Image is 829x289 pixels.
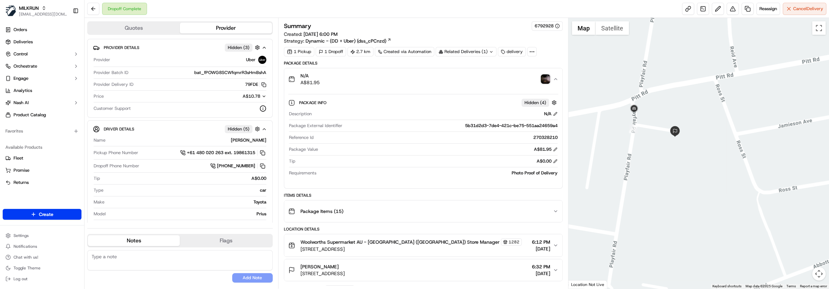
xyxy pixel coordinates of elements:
[284,234,562,257] button: Woolworths Supermarket AU - [GEOGRAPHIC_DATA] ([GEOGRAPHIC_DATA]) Store Manager1282[STREET_ADDRES...
[104,126,134,132] span: Driver Details
[108,211,266,217] div: Prius
[14,27,27,33] span: Orders
[3,97,81,108] button: Nash AI
[94,163,139,169] span: Dropoff Phone Number
[3,252,81,262] button: Chat with us!
[94,93,104,99] span: Price
[541,74,550,84] img: photo_proof_of_delivery image
[19,11,67,17] button: [EMAIL_ADDRESS][DOMAIN_NAME]
[284,193,563,198] div: Items Details
[14,265,41,271] span: Toggle Theme
[535,23,560,29] button: 6792928
[544,111,558,117] div: N/A
[180,149,266,156] button: +61 480 020 263 ext. 19861315
[3,37,81,47] a: Deliveries
[14,65,26,77] img: 4281594248423_2fcf9dad9f2a874258b8_72.png
[94,81,133,88] span: Provider Delivery ID
[94,211,106,217] span: Model
[94,70,128,76] span: Provider Batch ID
[746,284,782,288] span: Map data ©2025 Google
[572,21,595,35] button: Show street map
[3,165,81,176] button: Promise
[88,235,180,246] button: Notes
[300,239,499,245] span: Woolworths Supermarket AU - [GEOGRAPHIC_DATA] ([GEOGRAPHIC_DATA]) Store Manager
[436,47,496,56] div: Related Deliveries (1)
[3,153,81,164] button: Fleet
[306,38,391,44] a: Dynamic - (DD + Uber) (dss_cPCnzd)
[7,7,20,20] img: Nash
[14,75,28,81] span: Engage
[94,105,131,112] span: Customer Support
[60,123,74,128] span: [DATE]
[570,280,592,289] img: Google
[568,280,607,289] div: Location Not Live
[210,162,266,170] a: [PHONE_NUMBER]
[812,267,826,281] button: Map camera controls
[21,123,55,128] span: [PERSON_NAME]
[299,100,328,105] span: Package Info
[56,105,58,110] span: •
[712,284,741,289] button: Keyboard shortcuts
[289,170,316,176] span: Requirements
[800,284,827,288] a: Report a map error
[532,270,550,277] span: [DATE]
[786,284,796,288] a: Terms (opens in new tab)
[303,31,338,37] span: [DATE] 6:00 PM
[115,67,123,75] button: Start new chat
[107,199,266,205] div: Toyota
[93,123,267,135] button: Driver DetailsHidden (5)
[284,31,338,38] span: Created:
[289,111,312,117] span: Description
[93,42,267,53] button: Provider DetailsHidden (3)
[3,274,81,284] button: Log out
[14,151,52,158] span: Knowledge Base
[187,150,255,156] span: +61 480 020 263 ext. 19861315
[7,65,19,77] img: 1736555255976-a54dd68f-1ca7-489b-9aae-adbdc363a1c4
[94,187,103,193] span: Type
[532,239,550,245] span: 6:12 PM
[14,233,29,238] span: Settings
[94,137,105,143] span: Name
[67,168,82,173] span: Pylon
[498,47,526,56] div: delivery
[289,135,314,141] span: Reference Id
[94,175,100,182] span: Tip
[3,61,81,72] button: Orchestrate
[3,263,81,273] button: Toggle Theme
[19,5,39,11] button: MILKRUN
[7,117,18,127] img: Ben Goodger
[532,245,550,252] span: [DATE]
[14,63,37,69] span: Orchestrate
[3,177,81,188] button: Returns
[316,135,558,141] div: 270328210
[246,57,255,63] span: Uber
[5,167,79,173] a: Promise
[284,23,311,29] h3: Summary
[88,23,180,33] button: Quotes
[60,105,74,110] span: [DATE]
[284,61,563,66] div: Package Details
[521,98,558,107] button: Hidden (4)
[103,175,266,182] div: A$0.00
[289,123,342,129] span: Package External Identifier
[105,87,123,95] button: See all
[14,155,23,161] span: Fleet
[3,73,81,84] button: Engage
[537,158,558,164] div: A$0.00
[194,70,266,76] span: bat_fPOWG8SCWfqmrR3sHmBshA
[228,126,249,132] span: Hidden ( 5 )
[106,187,266,193] div: car
[375,47,434,56] a: Created via Automation
[94,150,138,156] span: Pickup Phone Number
[14,276,27,282] span: Log out
[525,100,546,106] span: Hidden ( 4 )
[14,100,29,106] span: Nash AI
[3,24,81,35] a: Orders
[300,208,343,215] span: Package Items ( 15 )
[14,123,19,129] img: 1736555255976-a54dd68f-1ca7-489b-9aae-adbdc363a1c4
[793,6,823,12] span: Cancel Delivery
[534,146,558,152] div: A$81.95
